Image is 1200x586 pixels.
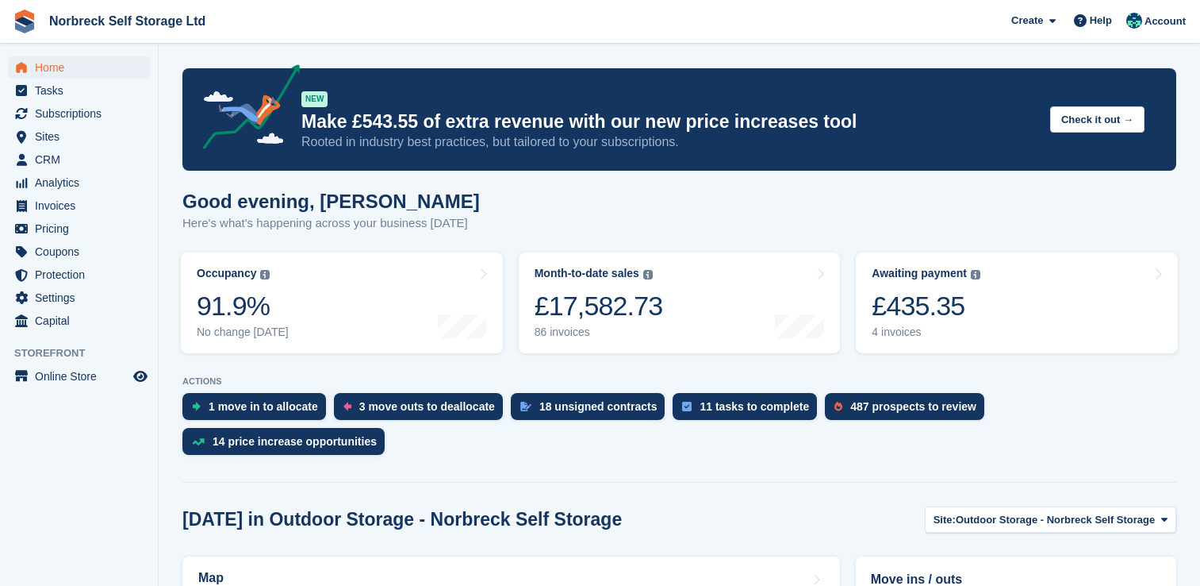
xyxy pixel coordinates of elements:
a: menu [8,365,150,387]
img: icon-info-grey-7440780725fd019a000dd9b08b2336e03edf1995a4989e88bcd33f0948082b44.svg [971,270,980,280]
a: menu [8,148,150,171]
span: Analytics [35,172,130,194]
span: Create [1011,13,1043,29]
img: Sally King [1126,13,1142,29]
img: stora-icon-8386f47178a22dfd0bd8f6a31ec36ba5ce8667c1dd55bd0f319d3a0aa187defe.svg [13,10,36,33]
h2: [DATE] in Outdoor Storage - Norbreck Self Storage [182,509,622,530]
img: icon-info-grey-7440780725fd019a000dd9b08b2336e03edf1995a4989e88bcd33f0948082b44.svg [260,270,270,280]
img: prospect-51fa495bee0391a8d652442698ab0144808aea92771e9ea1ae160a38d050c398.svg [834,402,842,411]
a: menu [8,287,150,309]
img: price_increase_opportunities-93ffe204e8149a01c8c9dc8f82e8f89637d9d84a8eef4429ea346261dce0b2c0.svg [192,438,205,445]
img: task-75834270c22a3079a89374b754ae025e5fb1db73e45f91037f5363f120a921f8.svg [682,402,692,411]
a: Norbreck Self Storage Ltd [43,8,212,34]
p: Rooted in industry best practices, but tailored to your subscriptions. [301,133,1037,151]
div: Occupancy [197,267,256,280]
a: menu [8,264,150,286]
span: Protection [35,264,130,286]
div: £17,582.73 [535,290,663,322]
div: 14 price increase opportunities [213,435,377,448]
a: Preview store [131,367,150,386]
a: 14 price increase opportunities [182,428,393,463]
span: Capital [35,310,130,332]
h1: Good evening, [PERSON_NAME] [182,191,480,212]
span: Invoices [35,195,130,217]
h2: Map [198,571,224,585]
span: Subscriptions [35,102,130,125]
a: menu [8,79,150,102]
p: Make £543.55 of extra revenue with our new price increases tool [301,110,1037,133]
a: 1 move in to allocate [182,393,334,428]
p: Here's what's happening across your business [DATE] [182,214,480,233]
div: 1 move in to allocate [209,400,318,413]
div: 4 invoices [872,326,980,339]
span: Account [1144,13,1186,29]
span: Settings [35,287,130,309]
span: Outdoor Storage - Norbreck Self Storage [956,512,1155,528]
span: Coupons [35,241,130,263]
div: £435.35 [872,290,980,322]
div: 3 move outs to deallocate [359,400,495,413]
a: menu [8,241,150,263]
span: Site: [934,512,956,528]
a: 11 tasks to complete [673,393,825,428]
span: Tasks [35,79,130,102]
img: icon-info-grey-7440780725fd019a000dd9b08b2336e03edf1995a4989e88bcd33f0948082b44.svg [643,270,653,280]
span: CRM [35,148,130,171]
div: 11 tasks to complete [700,400,809,413]
a: menu [8,218,150,240]
a: Occupancy 91.9% No change [DATE] [181,253,503,353]
a: menu [8,125,150,148]
span: Storefront [14,345,158,361]
span: Online Store [35,365,130,387]
a: Month-to-date sales £17,582.73 86 invoices [519,253,841,353]
a: menu [8,56,150,79]
img: price-adjustments-announcement-icon-8257ccfd72463d97f412b2fc003d46551f7dbcb40ab6d574587a9cd5c0d94... [190,64,301,155]
a: 487 prospects to review [825,393,992,428]
span: Pricing [35,218,130,240]
img: move_ins_to_allocate_icon-fdf77a2bb77ea45bf5b3d319d69a93e2d87916cf1d5bf7949dd705db3b84f3ca.svg [192,402,201,411]
div: Month-to-date sales [535,267,639,280]
div: 86 invoices [535,326,663,339]
a: 18 unsigned contracts [511,393,673,428]
img: contract_signature_icon-13c848040528278c33f63329250d36e43548de30e8caae1d1a13099fd9432cc5.svg [520,402,531,411]
div: Awaiting payment [872,267,967,280]
div: 487 prospects to review [850,400,976,413]
img: move_outs_to_deallocate_icon-f764333ba52eb49d3ac5e1228854f67142a1ed5810a6f6cc68b1a99e826820c5.svg [343,402,351,411]
span: Help [1090,13,1112,29]
div: 91.9% [197,290,289,322]
button: Site: Outdoor Storage - Norbreck Self Storage [925,507,1176,533]
span: Home [35,56,130,79]
a: menu [8,102,150,125]
div: No change [DATE] [197,326,289,339]
div: 18 unsigned contracts [539,400,658,413]
a: menu [8,310,150,332]
div: NEW [301,91,328,107]
button: Check it out → [1050,106,1144,133]
a: 3 move outs to deallocate [334,393,511,428]
a: menu [8,195,150,217]
p: ACTIONS [182,376,1176,387]
a: Awaiting payment £435.35 4 invoices [856,253,1178,353]
a: menu [8,172,150,194]
span: Sites [35,125,130,148]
